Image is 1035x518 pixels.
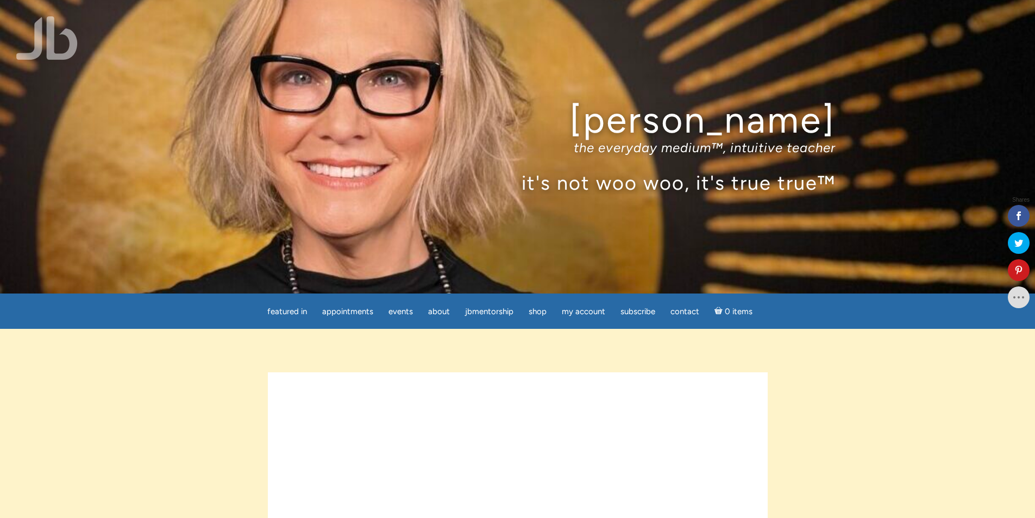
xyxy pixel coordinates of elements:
a: Subscribe [614,301,662,322]
span: Contact [670,307,699,316]
a: About [422,301,456,322]
span: Shop [529,307,547,316]
span: Shares [1012,197,1030,203]
a: Cart0 items [708,300,759,322]
span: JBMentorship [465,307,513,316]
span: Subscribe [620,307,655,316]
span: About [428,307,450,316]
span: My Account [562,307,605,316]
a: My Account [555,301,612,322]
a: Events [382,301,419,322]
a: Shop [522,301,553,322]
span: Events [388,307,413,316]
span: 0 items [725,308,752,316]
span: featured in [267,307,307,316]
p: it's not woo woo, it's true true™ [200,171,836,194]
p: the everyday medium™, intuitive teacher [200,140,836,155]
a: Contact [664,301,706,322]
span: Appointments [322,307,373,316]
a: featured in [261,301,313,322]
i: Cart [714,307,725,316]
a: JBMentorship [459,301,520,322]
a: Appointments [316,301,380,322]
img: Jamie Butler. The Everyday Medium [16,16,78,60]
h1: [PERSON_NAME] [200,99,836,140]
